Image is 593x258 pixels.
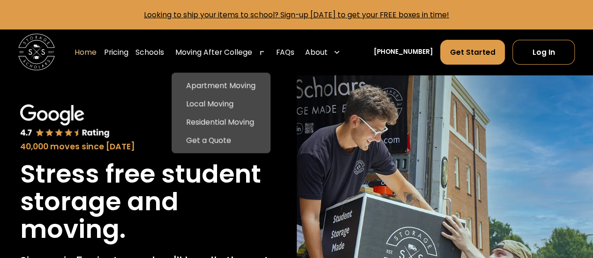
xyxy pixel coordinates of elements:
div: 40,000 moves since [DATE] [20,140,277,153]
img: Storage Scholars main logo [18,34,55,70]
img: Google 4.7 star rating [20,104,110,139]
a: Log In [512,40,575,65]
a: Residential Moving [175,113,267,131]
a: Home [75,39,97,65]
div: Moving After College [172,39,269,65]
a: Get a Quote [175,131,267,149]
div: About [305,47,328,58]
a: Get Started [440,40,505,65]
div: Moving After College [175,47,252,58]
a: Local Moving [175,95,267,113]
a: Schools [135,39,164,65]
a: Apartment Moving [175,76,267,95]
nav: Moving After College [172,73,270,153]
a: Pricing [104,39,128,65]
a: FAQs [276,39,294,65]
a: Looking to ship your items to school? Sign-up [DATE] to get your FREE boxes in time! [144,10,449,20]
a: [PHONE_NUMBER] [374,47,433,57]
h1: Stress free student storage and moving. [20,160,277,243]
div: About [301,39,344,65]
